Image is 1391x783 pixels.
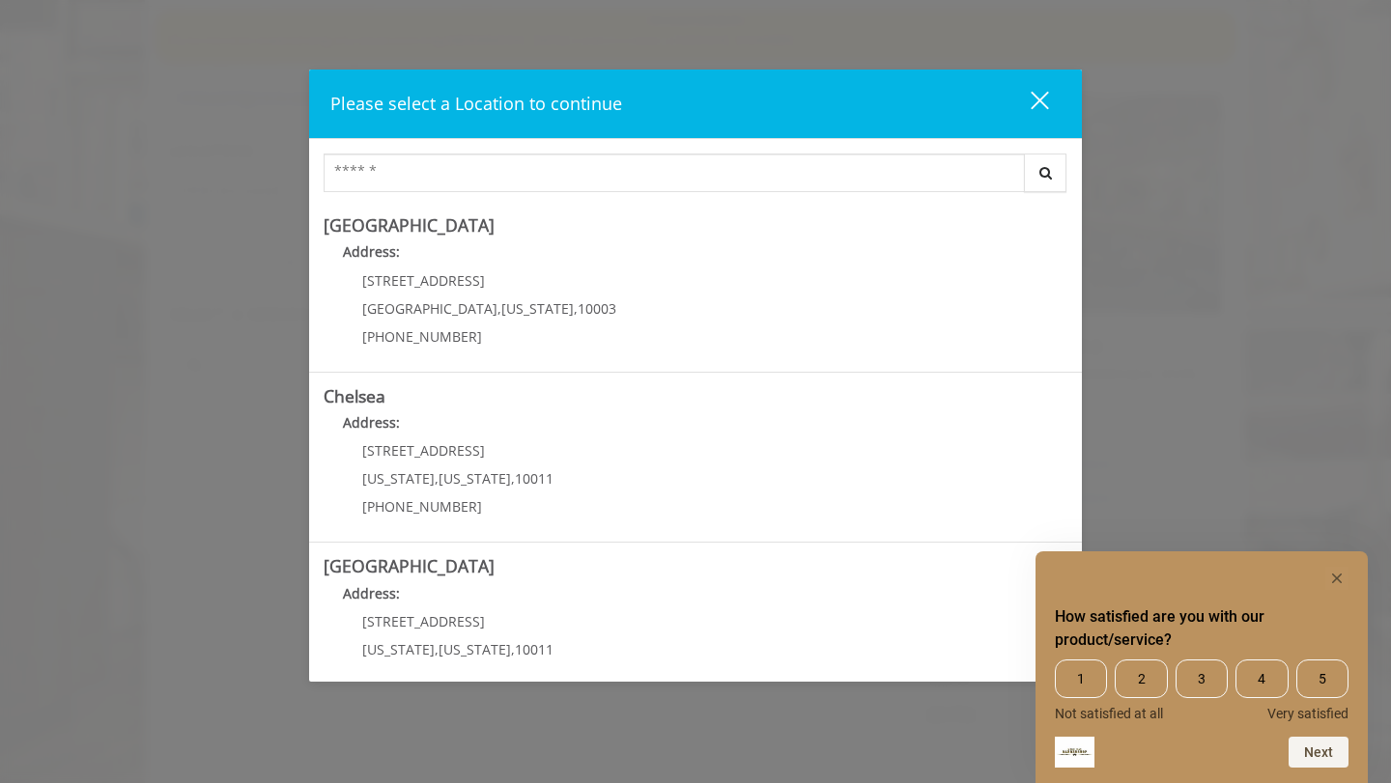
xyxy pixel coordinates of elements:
b: [GEOGRAPHIC_DATA] [324,554,495,577]
b: Address: [343,584,400,602]
span: , [497,299,501,318]
span: , [511,469,515,488]
div: How satisfied are you with our product/service? Select an option from 1 to 5, with 1 being Not sa... [1055,659,1348,721]
span: Please select a Location to continue [330,92,622,115]
span: , [511,640,515,658]
span: [GEOGRAPHIC_DATA] [362,299,497,318]
b: Address: [343,413,400,432]
span: [STREET_ADDRESS] [362,441,485,460]
b: Chelsea [324,384,385,407]
span: 2 [1115,659,1167,698]
span: [STREET_ADDRESS] [362,612,485,630]
span: 1 [1055,659,1107,698]
span: , [435,640,439,658]
span: Not satisfied at all [1055,706,1163,721]
span: [PHONE_NUMBER] [362,668,482,686]
button: close dialog [995,84,1061,124]
button: Hide survey [1325,567,1348,590]
b: [GEOGRAPHIC_DATA] [324,213,495,237]
span: Very satisfied [1267,706,1348,721]
span: 3 [1176,659,1228,698]
input: Search Center [324,154,1025,192]
i: Search button [1035,166,1057,180]
span: 4 [1235,659,1288,698]
span: 10011 [515,640,554,658]
b: Address: [343,242,400,261]
span: [US_STATE] [439,469,511,488]
span: [US_STATE] [362,640,435,658]
button: Next question [1289,737,1348,768]
h2: How satisfied are you with our product/service? Select an option from 1 to 5, with 1 being Not sa... [1055,605,1348,652]
div: Center Select [324,154,1067,202]
span: 10011 [515,469,554,488]
span: [US_STATE] [362,469,435,488]
span: 5 [1296,659,1348,698]
span: [PHONE_NUMBER] [362,497,482,516]
span: [US_STATE] [501,299,574,318]
span: , [574,299,578,318]
span: 10003 [578,299,616,318]
div: close dialog [1008,90,1047,119]
span: [PHONE_NUMBER] [362,327,482,346]
span: [STREET_ADDRESS] [362,271,485,290]
span: , [435,469,439,488]
div: How satisfied are you with our product/service? Select an option from 1 to 5, with 1 being Not sa... [1055,567,1348,768]
span: [US_STATE] [439,640,511,658]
